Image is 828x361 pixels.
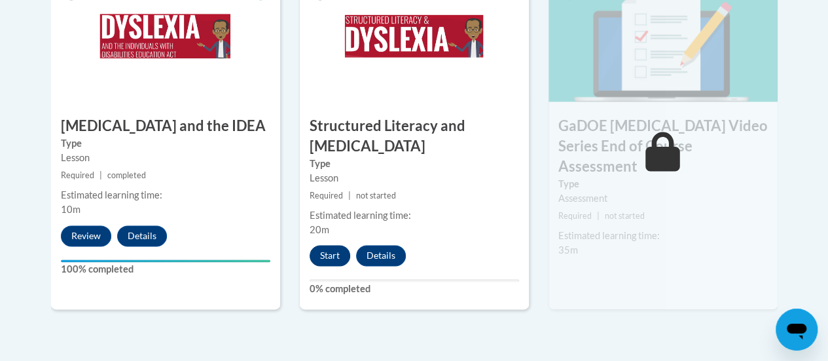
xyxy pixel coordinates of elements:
[310,191,343,200] span: Required
[61,188,270,202] div: Estimated learning time:
[61,170,94,180] span: Required
[558,191,768,206] div: Assessment
[558,244,578,256] span: 35m
[356,245,406,266] button: Details
[99,170,102,180] span: |
[348,191,351,200] span: |
[558,177,768,191] label: Type
[549,116,778,176] h3: GaDOE [MEDICAL_DATA] Video Series End of Course Assessment
[605,211,645,221] span: not started
[558,229,768,243] div: Estimated learning time:
[310,224,329,235] span: 20m
[310,282,519,296] label: 0% completed
[51,116,280,136] h3: [MEDICAL_DATA] and the IDEA
[310,157,519,171] label: Type
[61,262,270,276] label: 100% completed
[310,245,350,266] button: Start
[597,211,600,221] span: |
[61,204,81,215] span: 10m
[356,191,396,200] span: not started
[117,225,167,246] button: Details
[61,259,270,262] div: Your progress
[61,151,270,165] div: Lesson
[107,170,146,180] span: completed
[61,136,270,151] label: Type
[310,208,519,223] div: Estimated learning time:
[300,116,529,157] h3: Structured Literacy and [MEDICAL_DATA]
[776,309,818,351] iframe: Button to launch messaging window
[558,211,592,221] span: Required
[61,225,111,246] button: Review
[310,171,519,185] div: Lesson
